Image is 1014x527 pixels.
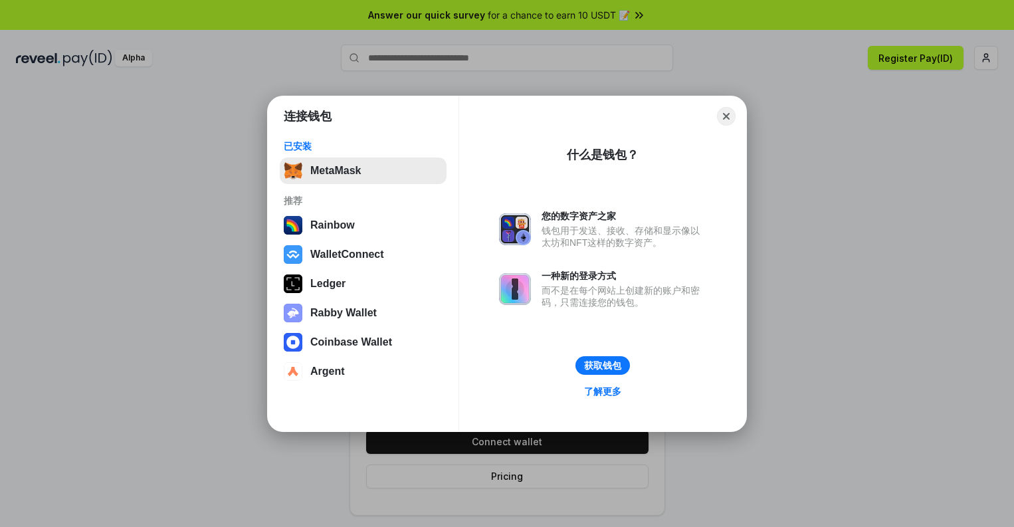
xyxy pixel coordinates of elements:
div: Coinbase Wallet [310,336,392,348]
button: 获取钱包 [575,356,630,375]
img: svg+xml,%3Csvg%20xmlns%3D%22http%3A%2F%2Fwww.w3.org%2F2000%2Fsvg%22%20fill%3D%22none%22%20viewBox... [499,273,531,305]
button: Ledger [280,270,447,297]
div: 了解更多 [584,385,621,397]
button: Coinbase Wallet [280,329,447,356]
div: MetaMask [310,165,361,177]
div: 钱包用于发送、接收、存储和显示像以太坊和NFT这样的数字资产。 [542,225,706,249]
button: WalletConnect [280,241,447,268]
div: 而不是在每个网站上创建新的账户和密码，只需连接您的钱包。 [542,284,706,308]
button: Argent [280,358,447,385]
img: svg+xml,%3Csvg%20width%3D%2228%22%20height%3D%2228%22%20viewBox%3D%220%200%2028%2028%22%20fill%3D... [284,362,302,381]
div: Rabby Wallet [310,307,377,319]
div: 一种新的登录方式 [542,270,706,282]
img: svg+xml,%3Csvg%20fill%3D%22none%22%20height%3D%2233%22%20viewBox%3D%220%200%2035%2033%22%20width%... [284,161,302,180]
button: Rainbow [280,212,447,239]
div: 推荐 [284,195,443,207]
div: Ledger [310,278,346,290]
div: 您的数字资产之家 [542,210,706,222]
div: Argent [310,366,345,377]
a: 了解更多 [576,383,629,400]
img: svg+xml,%3Csvg%20width%3D%2228%22%20height%3D%2228%22%20viewBox%3D%220%200%2028%2028%22%20fill%3D... [284,245,302,264]
div: 获取钱包 [584,360,621,371]
img: svg+xml,%3Csvg%20xmlns%3D%22http%3A%2F%2Fwww.w3.org%2F2000%2Fsvg%22%20fill%3D%22none%22%20viewBox... [284,304,302,322]
div: Rainbow [310,219,355,231]
img: svg+xml,%3Csvg%20width%3D%22120%22%20height%3D%22120%22%20viewBox%3D%220%200%20120%20120%22%20fil... [284,216,302,235]
button: Rabby Wallet [280,300,447,326]
img: svg+xml,%3Csvg%20xmlns%3D%22http%3A%2F%2Fwww.w3.org%2F2000%2Fsvg%22%20fill%3D%22none%22%20viewBox... [499,213,531,245]
img: svg+xml,%3Csvg%20width%3D%2228%22%20height%3D%2228%22%20viewBox%3D%220%200%2028%2028%22%20fill%3D... [284,333,302,352]
button: Close [717,107,736,126]
div: WalletConnect [310,249,384,261]
div: 什么是钱包？ [567,147,639,163]
button: MetaMask [280,158,447,184]
div: 已安装 [284,140,443,152]
h1: 连接钱包 [284,108,332,124]
img: svg+xml,%3Csvg%20xmlns%3D%22http%3A%2F%2Fwww.w3.org%2F2000%2Fsvg%22%20width%3D%2228%22%20height%3... [284,274,302,293]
